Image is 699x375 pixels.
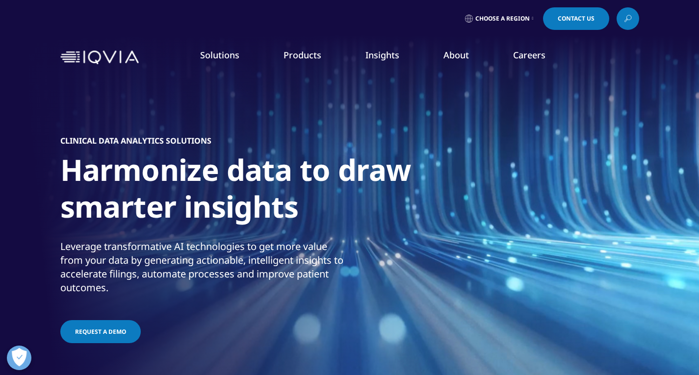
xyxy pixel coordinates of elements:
a: Insights [365,49,399,61]
span: REQUEST A DEMO [75,327,126,336]
nav: Primary [143,34,639,80]
a: Contact Us [543,7,609,30]
button: Open Preferences [7,346,31,370]
p: Leverage transformative AI technologies to get more value from your data by generating actionable... [60,240,347,300]
h1: Harmonize data to draw smarter insights [60,151,428,231]
img: IQVIA Healthcare Information Technology and Pharma Clinical Research Company [60,50,139,65]
a: REQUEST A DEMO [60,320,141,343]
span: Contact Us [558,16,595,22]
a: About [443,49,469,61]
a: Solutions [200,49,239,61]
a: Products [284,49,321,61]
a: Careers [513,49,545,61]
h5: CLINICAL DATA ANALYTICS SOLUTIONS [60,136,211,146]
span: Choose a Region [475,15,530,23]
